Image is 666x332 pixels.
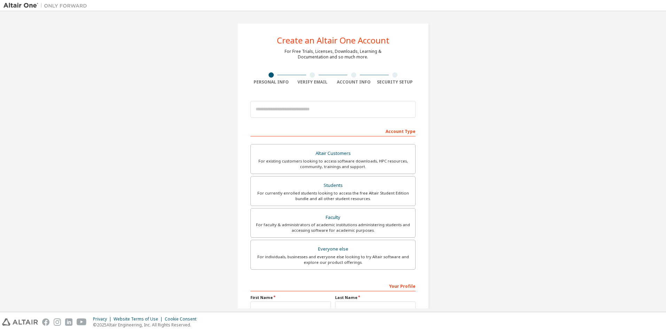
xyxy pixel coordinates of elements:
div: For existing customers looking to access software downloads, HPC resources, community, trainings ... [255,158,411,169]
div: For currently enrolled students looking to access the free Altair Student Edition bundle and all ... [255,190,411,201]
div: Website Terms of Use [114,316,165,322]
div: For faculty & administrators of academic institutions administering students and accessing softwa... [255,222,411,233]
img: linkedin.svg [65,318,72,326]
div: For Free Trials, Licenses, Downloads, Learning & Documentation and so much more. [285,49,381,60]
label: Last Name [335,295,416,300]
div: Account Info [333,79,374,85]
div: Altair Customers [255,149,411,158]
div: Students [255,181,411,190]
div: For individuals, businesses and everyone else looking to try Altair software and explore our prod... [255,254,411,265]
div: Security Setup [374,79,416,85]
label: First Name [250,295,331,300]
img: Altair One [3,2,91,9]
div: Privacy [93,316,114,322]
div: Everyone else [255,244,411,254]
div: Personal Info [250,79,292,85]
img: youtube.svg [77,318,87,326]
div: Account Type [250,125,416,136]
p: © 2025 Altair Engineering, Inc. All Rights Reserved. [93,322,201,328]
img: facebook.svg [42,318,49,326]
div: Your Profile [250,280,416,291]
img: instagram.svg [54,318,61,326]
div: Verify Email [292,79,333,85]
img: altair_logo.svg [2,318,38,326]
div: Create an Altair One Account [277,36,389,45]
div: Cookie Consent [165,316,201,322]
div: Faculty [255,213,411,222]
